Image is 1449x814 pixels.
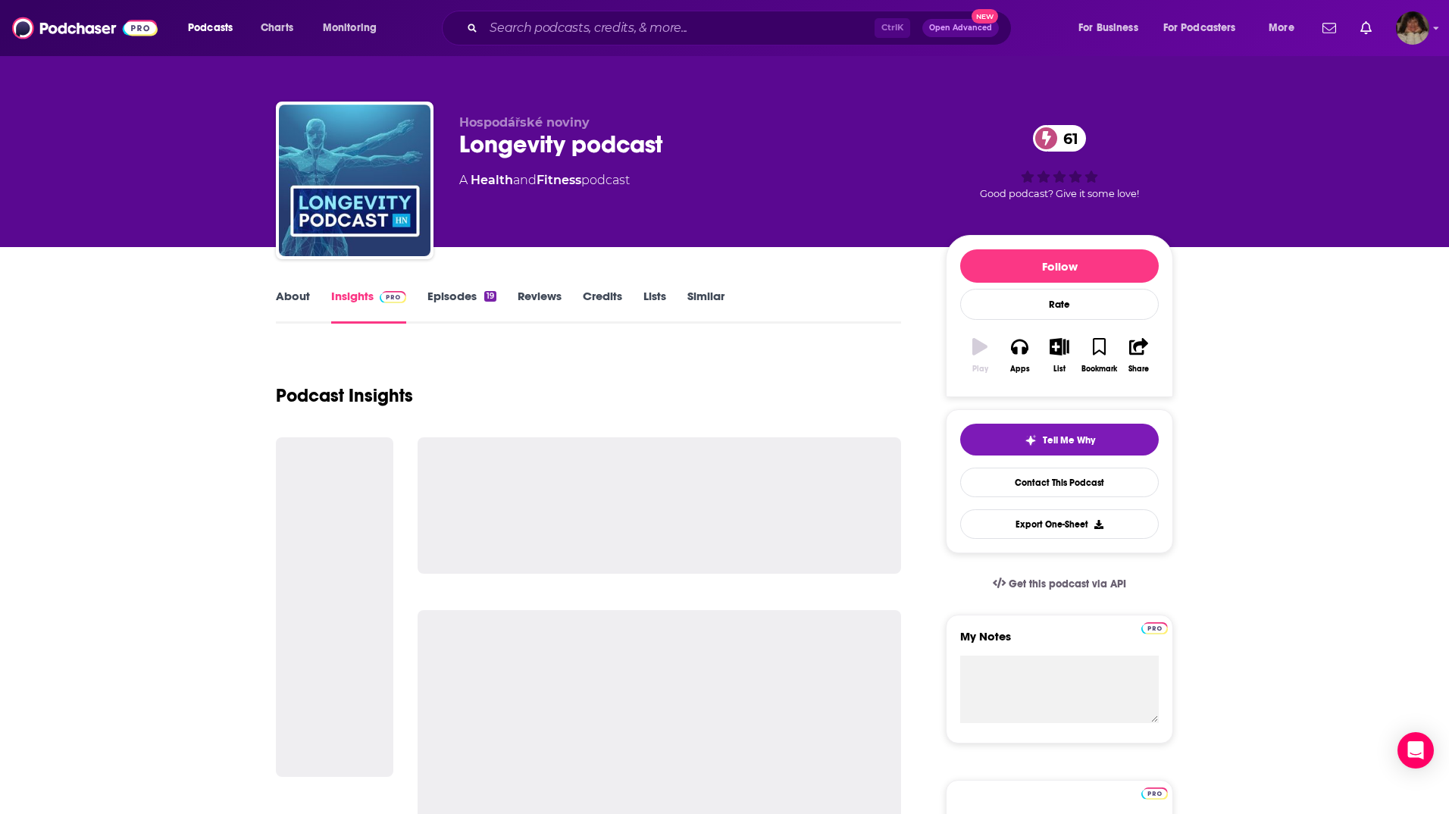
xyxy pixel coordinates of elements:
a: Similar [687,289,724,324]
a: Pro website [1141,785,1168,800]
div: Share [1128,365,1149,374]
a: 61 [1033,125,1086,152]
div: Rate [960,289,1159,320]
button: Share [1119,328,1159,383]
span: Hospodářské noviny [459,115,590,130]
div: Bookmark [1081,365,1117,374]
span: Podcasts [188,17,233,39]
img: tell me why sparkle [1025,434,1037,446]
a: Credits [583,289,622,324]
span: Tell Me Why [1043,434,1095,446]
a: Lists [643,289,666,324]
button: open menu [312,16,396,40]
span: For Business [1078,17,1138,39]
button: tell me why sparkleTell Me Why [960,424,1159,456]
button: Show profile menu [1396,11,1429,45]
div: A podcast [459,171,630,189]
img: Podchaser - Follow, Share and Rate Podcasts [12,14,158,42]
span: 61 [1048,125,1086,152]
a: InsightsPodchaser Pro [331,289,406,324]
div: Search podcasts, credits, & more... [456,11,1026,45]
div: Open Intercom Messenger [1397,732,1434,769]
a: About [276,289,310,324]
img: Podchaser Pro [1141,787,1168,800]
a: Charts [251,16,302,40]
button: open menu [1068,16,1157,40]
button: Open AdvancedNew [922,19,999,37]
label: My Notes [960,629,1159,656]
a: Reviews [518,289,562,324]
button: open menu [1258,16,1313,40]
span: Open Advanced [929,24,992,32]
div: Play [972,365,988,374]
button: Export One-Sheet [960,509,1159,539]
div: 61Good podcast? Give it some love! [946,115,1173,209]
button: List [1040,328,1079,383]
img: Podchaser Pro [1141,622,1168,634]
span: New [972,9,999,23]
span: For Podcasters [1163,17,1236,39]
div: List [1053,365,1066,374]
button: open menu [1153,16,1258,40]
h1: Podcast Insights [276,384,413,407]
button: Bookmark [1079,328,1119,383]
span: and [513,173,537,187]
a: Contact This Podcast [960,468,1159,497]
button: Play [960,328,1000,383]
a: Episodes19 [427,289,496,324]
div: 19 [484,291,496,302]
a: Show notifications dropdown [1354,15,1378,41]
span: Logged in as angelport [1396,11,1429,45]
span: More [1269,17,1294,39]
div: Apps [1010,365,1030,374]
input: Search podcasts, credits, & more... [484,16,875,40]
a: Pro website [1141,620,1168,634]
span: Monitoring [323,17,377,39]
img: Longevity podcast [279,105,430,256]
a: Health [471,173,513,187]
a: Show notifications dropdown [1316,15,1342,41]
button: Follow [960,249,1159,283]
span: Good podcast? Give it some love! [980,188,1139,199]
a: Fitness [537,173,581,187]
img: User Profile [1396,11,1429,45]
span: Get this podcast via API [1009,578,1126,590]
a: Get this podcast via API [981,565,1138,603]
button: Apps [1000,328,1039,383]
img: Podchaser Pro [380,291,406,303]
button: open menu [177,16,252,40]
span: Charts [261,17,293,39]
span: Ctrl K [875,18,910,38]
